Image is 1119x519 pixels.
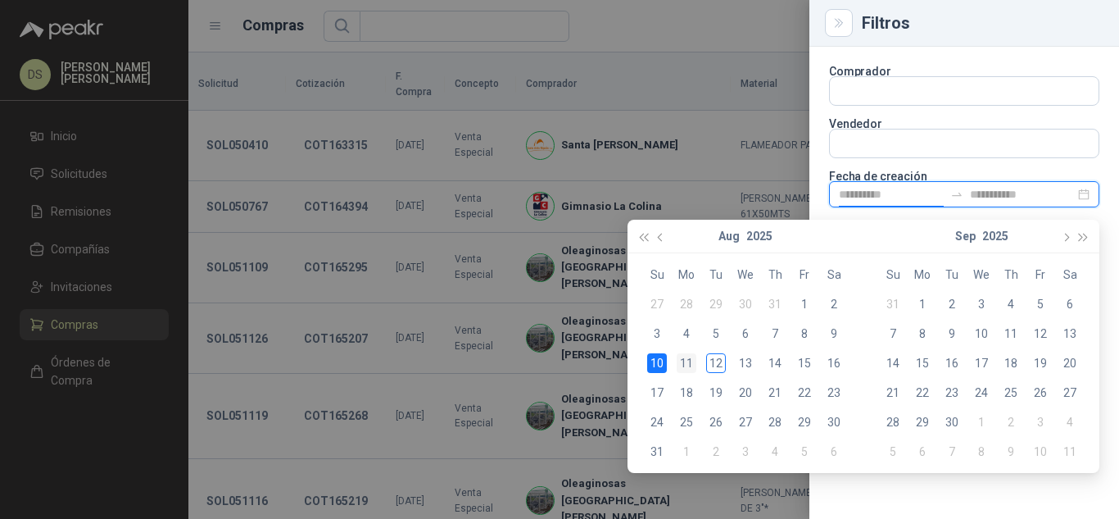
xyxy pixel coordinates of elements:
td: 2025-09-16 [937,348,967,378]
div: 30 [736,294,755,314]
div: 15 [913,353,932,373]
div: 6 [1060,294,1080,314]
td: 2025-07-28 [672,289,701,319]
td: 2025-08-20 [731,378,760,407]
td: 2025-09-24 [967,378,996,407]
th: Tu [937,260,967,289]
th: Mo [908,260,937,289]
div: 12 [706,353,726,373]
div: 5 [1031,294,1050,314]
button: 2025 [746,220,772,253]
td: 2025-10-07 [937,437,967,467]
p: Fecha de creación [829,171,1099,181]
div: 15 [795,353,814,373]
div: 1 [913,294,932,314]
th: Su [878,260,908,289]
td: 2025-09-02 [701,437,731,467]
div: 20 [736,383,755,403]
div: 20 [1060,353,1080,373]
div: 14 [883,353,903,373]
div: 30 [824,412,844,432]
td: 2025-09-01 [672,437,701,467]
td: 2025-08-27 [731,407,760,437]
button: 2025 [982,220,1008,253]
td: 2025-09-15 [908,348,937,378]
td: 2025-09-04 [760,437,790,467]
th: We [967,260,996,289]
div: 18 [677,383,696,403]
td: 2025-09-07 [878,319,908,348]
td: 2025-09-03 [731,437,760,467]
td: 2025-09-17 [967,348,996,378]
td: 2025-10-08 [967,437,996,467]
div: 2 [942,294,962,314]
div: 13 [1060,324,1080,344]
td: 2025-07-31 [760,289,790,319]
td: 2025-10-09 [996,437,1026,467]
div: 17 [647,383,667,403]
td: 2025-08-26 [701,407,731,437]
div: 4 [1001,294,1021,314]
td: 2025-09-18 [996,348,1026,378]
td: 2025-09-22 [908,378,937,407]
td: 2025-07-29 [701,289,731,319]
div: 7 [883,324,903,344]
th: Fr [790,260,819,289]
div: 29 [706,294,726,314]
button: Aug [718,220,740,253]
div: 8 [795,324,814,344]
div: 3 [972,294,991,314]
div: 27 [736,412,755,432]
div: 1 [677,442,696,462]
span: swap-right [950,188,963,201]
div: 7 [765,324,785,344]
td: 2025-08-25 [672,407,701,437]
div: 28 [677,294,696,314]
div: 9 [942,324,962,344]
td: 2025-10-11 [1055,437,1085,467]
td: 2025-09-29 [908,407,937,437]
div: 22 [913,383,932,403]
div: 26 [706,412,726,432]
td: 2025-08-22 [790,378,819,407]
td: 2025-08-15 [790,348,819,378]
td: 2025-09-19 [1026,348,1055,378]
div: 16 [824,353,844,373]
div: 6 [824,442,844,462]
div: 3 [1031,412,1050,432]
td: 2025-10-06 [908,437,937,467]
div: 26 [1031,383,1050,403]
div: 11 [1001,324,1021,344]
div: 21 [883,383,903,403]
td: 2025-09-10 [967,319,996,348]
td: 2025-08-24 [642,407,672,437]
th: Mo [672,260,701,289]
div: 12 [1031,324,1050,344]
td: 2025-09-27 [1055,378,1085,407]
td: 2025-09-11 [996,319,1026,348]
td: 2025-09-26 [1026,378,1055,407]
td: 2025-09-23 [937,378,967,407]
td: 2025-10-02 [996,407,1026,437]
div: 9 [1001,442,1021,462]
div: 5 [706,324,726,344]
div: 28 [883,412,903,432]
td: 2025-09-06 [819,437,849,467]
td: 2025-08-13 [731,348,760,378]
td: 2025-09-14 [878,348,908,378]
td: 2025-09-01 [908,289,937,319]
td: 2025-08-04 [672,319,701,348]
td: 2025-07-27 [642,289,672,319]
div: 4 [1060,412,1080,432]
td: 2025-08-09 [819,319,849,348]
div: 31 [883,294,903,314]
div: 18 [1001,353,1021,373]
div: 30 [942,412,962,432]
div: 17 [972,353,991,373]
td: 2025-09-20 [1055,348,1085,378]
td: 2025-08-17 [642,378,672,407]
div: 24 [972,383,991,403]
div: 29 [913,412,932,432]
td: 2025-09-13 [1055,319,1085,348]
div: 4 [677,324,696,344]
